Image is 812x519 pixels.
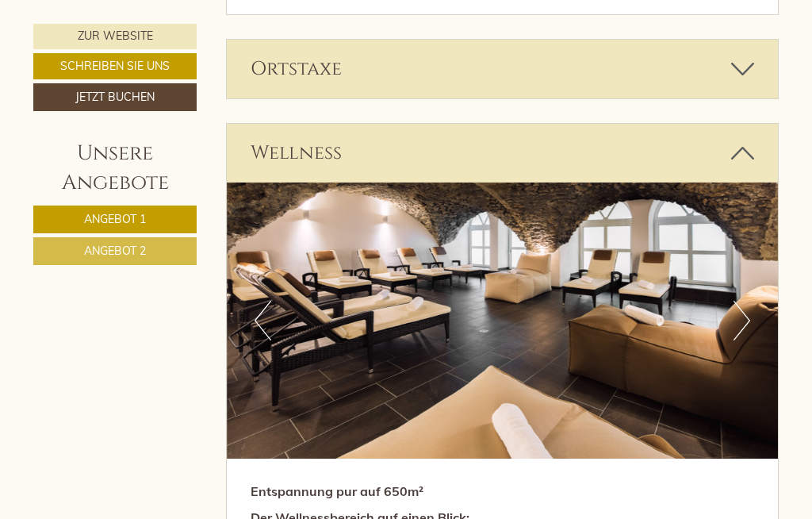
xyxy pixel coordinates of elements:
[84,212,146,226] span: Angebot 1
[251,483,423,499] strong: Entspannung pur auf 650m²
[33,139,197,198] div: Unsere Angebote
[33,53,197,79] a: Schreiben Sie uns
[33,24,197,49] a: Zur Website
[227,40,779,98] div: Ortstaxe
[733,301,750,340] button: Next
[33,83,197,111] a: Jetzt buchen
[255,301,271,340] button: Previous
[227,124,779,183] div: Wellness
[84,244,146,258] span: Angebot 2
